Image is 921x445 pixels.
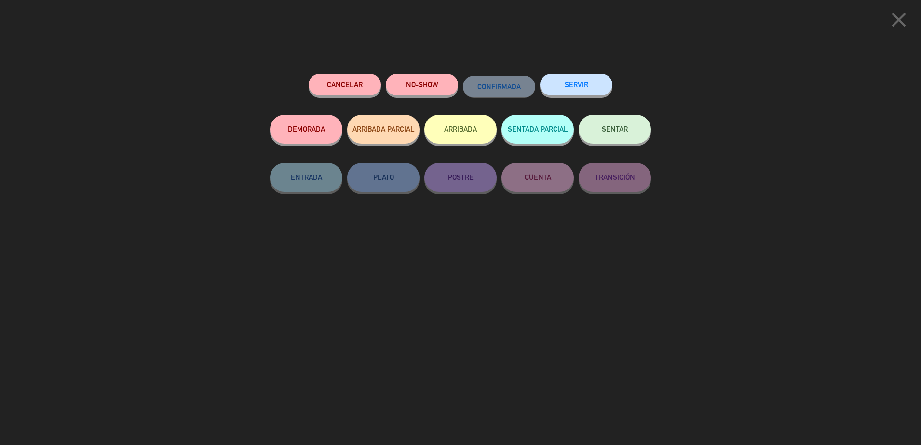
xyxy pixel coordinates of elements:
span: SENTAR [602,125,628,133]
button: DEMORADA [270,115,342,144]
button: TRANSICIÓN [579,163,651,192]
i: close [887,8,911,32]
button: ENTRADA [270,163,342,192]
button: CONFIRMADA [463,76,535,97]
span: CONFIRMADA [477,82,521,91]
span: ARRIBADA PARCIAL [352,125,415,133]
button: ARRIBADA [424,115,497,144]
button: CUENTA [501,163,574,192]
button: NO-SHOW [386,74,458,95]
button: SENTADA PARCIAL [501,115,574,144]
button: close [884,7,914,36]
button: ARRIBADA PARCIAL [347,115,420,144]
button: POSTRE [424,163,497,192]
button: PLATO [347,163,420,192]
button: Cancelar [309,74,381,95]
button: SENTAR [579,115,651,144]
button: SERVIR [540,74,612,95]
